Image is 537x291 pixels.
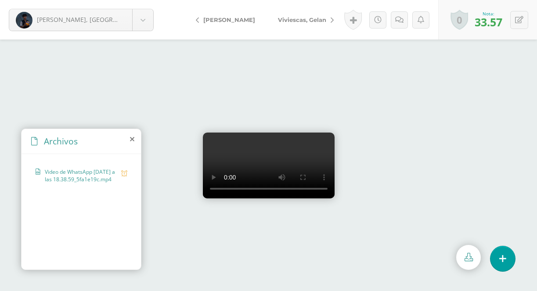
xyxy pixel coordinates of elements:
span: Viviescas, Gelan [278,16,326,23]
span: [PERSON_NAME] [203,16,255,23]
div: Nota: [475,11,502,17]
a: [PERSON_NAME] [189,9,267,30]
a: 0 [451,10,468,30]
span: [PERSON_NAME], [GEOGRAPHIC_DATA] [37,15,151,24]
i: close [130,136,134,143]
a: [PERSON_NAME], [GEOGRAPHIC_DATA] [9,9,153,31]
img: 00a24c15941118f7e19b10bd7047947e.png [16,12,32,29]
span: Archivos [44,135,78,147]
span: Video de WhatsApp [DATE] a las 18.38.59_5fa1e19c.mp4 [45,168,117,183]
span: 33.57 [475,14,502,29]
a: Viviescas, Gelan [267,9,341,30]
